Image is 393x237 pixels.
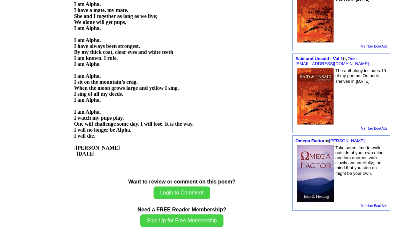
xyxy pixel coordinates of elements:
[74,19,126,25] font: We alone will get pups,
[74,61,99,67] font: I am Alpha
[335,68,386,84] font: The anthology includes 10 of my poems. On book shelves in [DATE]
[295,56,343,61] a: Said and Unsaid - Vol 1
[295,138,365,143] font: by
[295,56,369,66] a: Odin [EMAIL_ADDRESS][DOMAIN_NAME]
[297,68,334,125] img: 51159.jpg
[74,145,120,151] font: -[PERSON_NAME]
[74,151,95,157] font: [DATE]
[74,109,101,115] font: I am Alpha.
[140,218,223,223] a: Sign Up for Free Membership
[138,207,226,212] b: Need a FREE Reader Membership?
[74,97,101,103] font: I am Alpha.
[74,13,158,19] font: She and I together as long as we live;
[74,91,123,97] font: I sing of all my deeds.
[74,115,124,121] font: I watch my pups play.
[154,190,210,195] a: Login to Comment
[295,138,324,143] a: Omega Factor
[74,43,140,49] font: I have always been strongest.
[335,145,384,176] font: Take some time to walk outside of your own mind and into another, walk slowly and carefully; the ...
[74,55,118,61] font: I am known. I rule.
[329,138,365,143] a: [PERSON_NAME]
[361,45,387,48] a: Member BookAds
[74,127,131,133] font: I will no longer be Alpha.
[361,127,387,130] a: Member BookAds
[74,85,179,91] font: When the moon grows large and yellow I sing.
[74,7,128,13] font: I have a mate, my mate.
[295,56,369,66] font: by
[74,49,173,55] font: By my thick coat, clear eyes and white teeth
[74,73,101,79] font: I am Alpha.
[361,204,387,208] a: Member BookAds
[74,25,101,31] font: I am Alpha.
[154,186,210,199] button: Login to Comment
[74,121,194,127] font: One will challenge some day. I will lose. It is the way.
[74,37,101,43] font: I am Alpha.
[74,1,101,7] font: I am Alpha.
[297,145,334,202] img: 30214.jpg
[140,214,223,227] button: Sign Up for Free Membership
[128,179,235,184] b: Want to review or comment on this poem?
[74,79,138,85] font: I sit on the mountain’s crag.
[74,133,95,139] font: I will die.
